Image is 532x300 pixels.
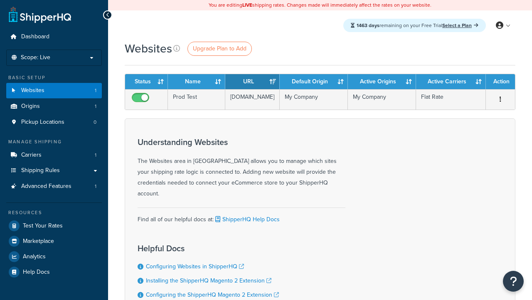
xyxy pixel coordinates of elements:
[6,138,102,145] div: Manage Shipping
[21,152,42,159] span: Carriers
[21,103,40,110] span: Origins
[21,54,50,61] span: Scope: Live
[280,89,348,110] td: My Company
[94,119,96,126] span: 0
[6,74,102,81] div: Basic Setup
[6,249,102,264] a: Analytics
[225,89,280,110] td: [DOMAIN_NAME]
[6,234,102,249] a: Marketplace
[146,276,271,285] a: Installing the ShipperHQ Magento 2 Extension
[6,83,102,98] a: Websites 1
[21,33,49,40] span: Dashboard
[21,183,71,190] span: Advanced Features
[6,83,102,98] li: Websites
[9,6,71,23] a: ShipperHQ Home
[486,74,515,89] th: Action
[23,222,63,230] span: Test Your Rates
[21,167,60,174] span: Shipping Rules
[168,74,225,89] th: Name: activate to sort column ascending
[125,74,168,89] th: Status: activate to sort column ascending
[416,74,486,89] th: Active Carriers: activate to sort column ascending
[6,99,102,114] li: Origins
[503,271,524,292] button: Open Resource Center
[6,147,102,163] li: Carriers
[416,89,486,110] td: Flat Rate
[242,1,252,9] b: LIVE
[138,207,345,225] div: Find all of our helpful docs at:
[146,290,279,299] a: Configuring the ShipperHQ Magento 2 Extension
[23,253,46,260] span: Analytics
[6,115,102,130] a: Pickup Locations 0
[280,74,348,89] th: Default Origin: activate to sort column ascending
[6,147,102,163] a: Carriers 1
[21,119,64,126] span: Pickup Locations
[21,87,44,94] span: Websites
[6,179,102,194] a: Advanced Features 1
[187,42,252,56] a: Upgrade Plan to Add
[6,163,102,178] a: Shipping Rules
[6,115,102,130] li: Pickup Locations
[6,265,102,280] a: Help Docs
[6,99,102,114] a: Origins 1
[6,179,102,194] li: Advanced Features
[138,244,287,253] h3: Helpful Docs
[193,44,246,53] span: Upgrade Plan to Add
[95,87,96,94] span: 1
[6,209,102,216] div: Resources
[168,89,225,110] td: Prod Test
[357,22,379,29] strong: 1463 days
[125,40,172,57] h1: Websites
[146,262,244,271] a: Configuring Websites in ShipperHQ
[95,152,96,159] span: 1
[6,29,102,45] a: Dashboard
[95,103,96,110] span: 1
[23,238,54,245] span: Marketplace
[348,89,416,110] td: My Company
[214,215,280,224] a: ShipperHQ Help Docs
[138,137,345,147] h3: Understanding Websites
[6,218,102,233] a: Test Your Rates
[343,19,486,32] div: remaining on your Free Trial
[95,183,96,190] span: 1
[442,22,478,29] a: Select a Plan
[225,74,280,89] th: URL: activate to sort column ascending
[348,74,416,89] th: Active Origins: activate to sort column ascending
[23,269,50,276] span: Help Docs
[138,137,345,199] div: The Websites area in [GEOGRAPHIC_DATA] allows you to manage which sites your shipping rate logic ...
